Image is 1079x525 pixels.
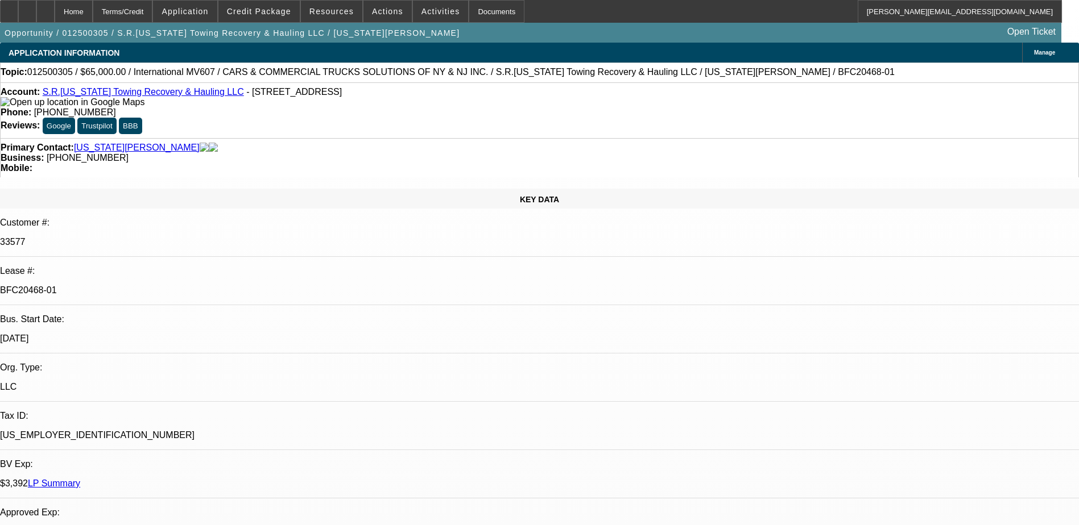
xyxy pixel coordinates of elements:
[74,143,200,153] a: [US_STATE][PERSON_NAME]
[413,1,469,22] button: Activities
[209,143,218,153] img: linkedin-icon.png
[372,7,403,16] span: Actions
[1,107,31,117] strong: Phone:
[301,1,362,22] button: Resources
[43,87,244,97] a: S.R.[US_STATE] Towing Recovery & Hauling LLC
[1,67,27,77] strong: Topic:
[421,7,460,16] span: Activities
[246,87,342,97] span: - [STREET_ADDRESS]
[47,153,129,163] span: [PHONE_NUMBER]
[9,48,119,57] span: APPLICATION INFORMATION
[28,478,80,488] a: LP Summary
[77,118,116,134] button: Trustpilot
[1,120,40,130] strong: Reviews:
[162,7,208,16] span: Application
[520,195,559,204] span: KEY DATA
[1034,49,1055,56] span: Manage
[227,7,291,16] span: Credit Package
[43,118,75,134] button: Google
[5,28,460,37] span: Opportunity / 012500305 / S.R.[US_STATE] Towing Recovery & Hauling LLC / [US_STATE][PERSON_NAME]
[1003,22,1060,41] a: Open Ticket
[1,87,40,97] strong: Account:
[119,118,142,134] button: BBB
[1,97,144,107] a: View Google Maps
[363,1,412,22] button: Actions
[309,7,354,16] span: Resources
[1,163,32,173] strong: Mobile:
[1,143,74,153] strong: Primary Contact:
[200,143,209,153] img: facebook-icon.png
[1,97,144,107] img: Open up location in Google Maps
[27,67,895,77] span: 012500305 / $65,000.00 / International MV607 / CARS & COMMERCIAL TRUCKS SOLUTIONS OF NY & NJ INC....
[1,153,44,163] strong: Business:
[34,107,116,117] span: [PHONE_NUMBER]
[218,1,300,22] button: Credit Package
[153,1,217,22] button: Application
